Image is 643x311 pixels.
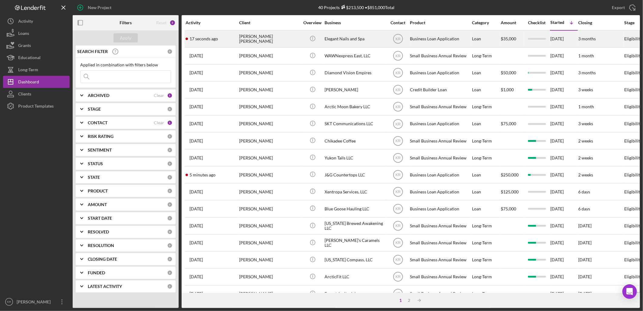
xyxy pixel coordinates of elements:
[88,161,103,166] b: STATUS
[578,206,590,211] time: 6 days
[167,120,173,125] div: 1
[190,189,203,194] time: 2025-08-07 23:21
[410,20,470,25] div: Product
[88,202,107,207] b: AMOUNT
[410,167,470,183] div: Business Loan Application
[524,20,550,25] div: Checklist
[410,99,470,115] div: Small Business Annual Review
[472,99,500,115] div: Long-Term
[18,88,31,102] div: Clients
[578,36,596,41] time: 3 months
[325,252,385,268] div: [US_STATE] Compass, LLC
[550,133,578,149] div: [DATE]
[3,52,70,64] button: Educational
[501,172,519,177] span: $250,000
[472,269,500,285] div: Long-Term
[167,134,173,139] div: 0
[239,286,300,302] div: [PERSON_NAME]
[73,2,117,14] button: New Project
[167,229,173,235] div: 0
[472,133,500,149] div: Long-Term
[550,201,578,217] div: [DATE]
[395,224,401,228] text: KR
[325,116,385,132] div: SKT Communications LLC
[410,133,470,149] div: Small Business Annual Review
[578,70,596,75] time: 3 months
[88,107,101,112] b: STAGE
[325,31,385,47] div: Elegant Nails and Spa
[578,87,593,92] time: 3 weeks
[18,64,38,77] div: Long-Term
[472,218,500,234] div: Long-Term
[3,64,70,76] a: Long-Term
[88,284,122,289] b: LATEST ACTIVITY
[410,286,470,302] div: Small Business Annual Review
[395,54,401,58] text: KR
[622,284,637,299] div: Open Intercom Messenger
[3,100,70,112] a: Product Templates
[114,33,138,42] button: Apply
[18,76,39,89] div: Dashboard
[550,184,578,200] div: [DATE]
[239,82,300,98] div: [PERSON_NAME]
[18,39,31,53] div: Grants
[550,82,578,98] div: [DATE]
[167,49,173,54] div: 0
[395,275,401,279] text: KR
[18,15,33,29] div: Activity
[410,48,470,64] div: Small Business Annual Review
[190,53,203,58] time: 2025-08-01 16:55
[325,201,385,217] div: Blue Goose Hauling LLC
[190,240,203,245] time: 2025-06-30 20:29
[395,190,401,194] text: KR
[167,256,173,262] div: 0
[167,243,173,248] div: 0
[239,48,300,64] div: [PERSON_NAME]
[550,218,578,234] div: [DATE]
[550,31,578,47] div: [DATE]
[550,99,578,115] div: [DATE]
[190,155,203,160] time: 2025-08-18 19:05
[190,274,203,279] time: 2025-06-01 17:46
[472,184,500,200] div: Loan
[167,216,173,221] div: 0
[190,172,216,177] time: 2025-09-15 20:10
[77,49,108,54] b: SEARCH FILTER
[472,65,500,81] div: Loan
[239,218,300,234] div: [PERSON_NAME]
[3,27,70,39] button: Loans
[239,31,300,47] div: [PERSON_NAME] [PERSON_NAME]
[578,104,594,109] time: 1 month
[578,291,592,296] time: [DATE]
[410,235,470,251] div: Small Business Annual Review
[3,39,70,52] button: Grants
[578,274,592,279] time: [DATE]
[190,104,203,109] time: 2025-05-01 22:45
[88,243,114,248] b: RESOLUTION
[501,189,519,194] span: $125,000
[472,48,500,64] div: Long-Term
[472,201,500,217] div: Loan
[186,20,239,25] div: Activity
[550,65,578,81] div: [DATE]
[410,184,470,200] div: Business Loan Application
[3,296,70,308] button: KR[PERSON_NAME]
[550,116,578,132] div: [DATE]
[239,252,300,268] div: [PERSON_NAME]
[7,300,11,304] text: KR
[239,150,300,166] div: [PERSON_NAME]
[190,36,218,41] time: 2025-09-15 20:15
[88,93,109,98] b: ARCHIVED
[88,270,105,275] b: FUNDED
[410,218,470,234] div: Small Business Annual Review
[239,201,300,217] div: [PERSON_NAME]
[3,15,70,27] a: Activity
[167,284,173,289] div: 0
[325,184,385,200] div: Xentropa Services, LLC
[501,121,516,126] span: $75,000
[410,65,470,81] div: Business Loan Application
[472,116,500,132] div: Loan
[325,286,385,302] div: Expert Janitorial
[167,188,173,194] div: 0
